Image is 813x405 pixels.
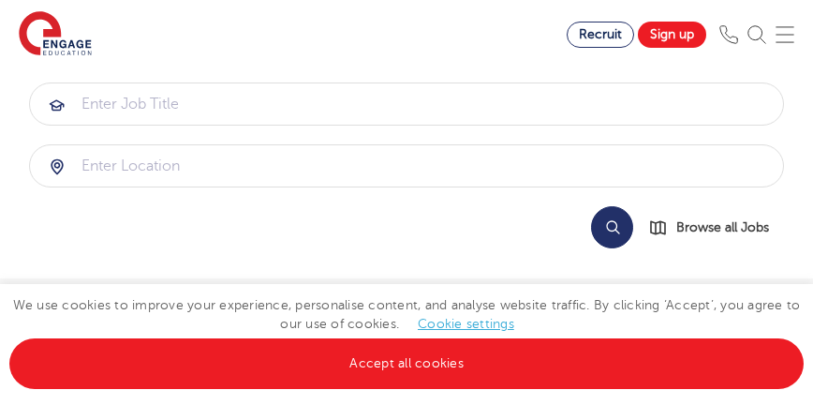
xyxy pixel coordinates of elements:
button: Search [591,206,633,248]
img: Engage Education [19,11,92,58]
img: Search [747,25,766,44]
span: Recruit [579,27,622,41]
input: Submit [30,145,783,187]
img: Phone [719,25,738,44]
a: Recruit [567,22,634,48]
div: Submit [29,144,784,187]
span: We use cookies to improve your experience, personalise content, and analyse website traffic. By c... [9,298,804,370]
img: Mobile Menu [776,25,794,44]
a: Sign up [638,22,706,48]
div: Submit [29,82,784,126]
a: Cookie settings [418,317,514,331]
input: Submit [30,83,783,125]
a: Browse all Jobs [648,217,784,238]
span: Browse all Jobs [676,217,769,238]
a: Accept all cookies [9,338,804,389]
